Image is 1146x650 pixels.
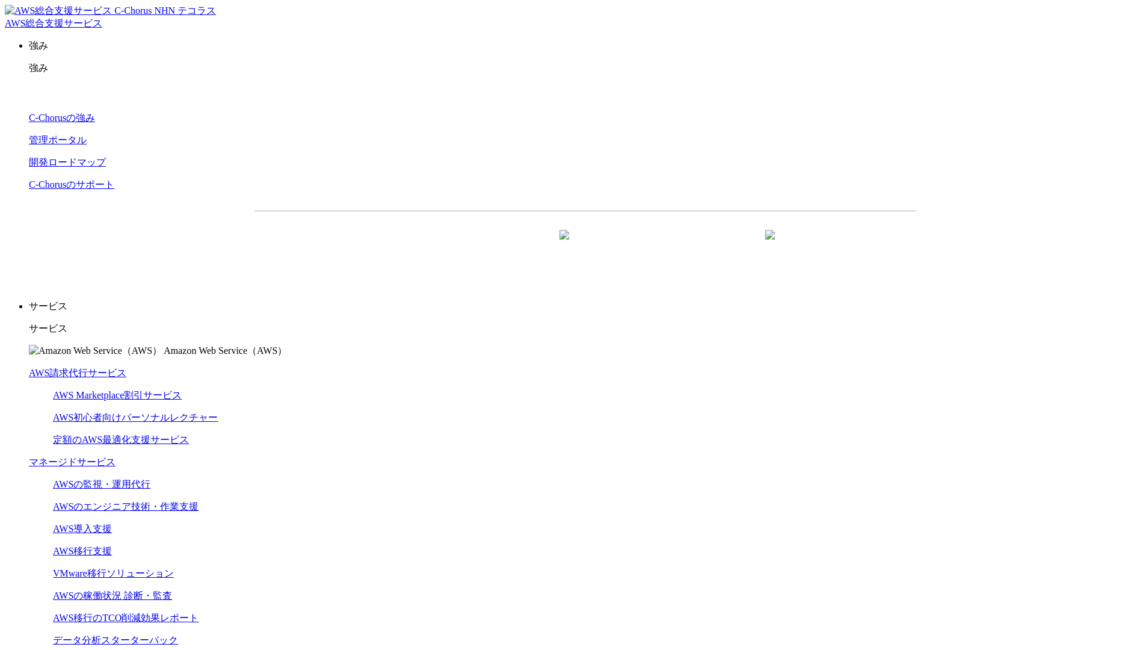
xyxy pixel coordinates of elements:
a: AWS移行支援 [53,546,112,556]
a: AWS Marketplace割引サービス [53,390,182,400]
a: C-Chorusの強み [29,113,95,123]
a: AWS移行のTCO削減効果レポート [53,613,199,623]
a: AWS導入支援 [53,524,112,534]
img: AWS総合支援サービス C-Chorus [5,5,152,17]
a: C-Chorusのサポート [29,179,114,190]
img: 矢印 [765,230,775,261]
p: サービス [29,300,1141,313]
a: 定額のAWS最適化支援サービス [53,435,189,445]
a: マネージドサービス [29,457,116,467]
a: まずは相談する [591,231,785,261]
img: 矢印 [559,230,569,261]
p: サービス [29,323,1141,335]
a: AWSの稼働状況 診断・監査 [53,590,172,601]
a: AWSのエンジニア技術・作業支援 [53,501,199,512]
a: AWSの監視・運用代行 [53,479,150,489]
a: AWS初心者向けパーソナルレクチャー [53,412,218,422]
img: Amazon Web Service（AWS） [29,345,162,357]
a: AWS請求代行サービス [29,368,126,378]
p: 強み [29,40,1141,52]
a: VMware移行ソリューション [53,568,174,578]
a: 管理ポータル [29,135,87,145]
a: AWS総合支援サービス C-Chorus NHN テコラスAWS総合支援サービス [5,5,216,28]
span: Amazon Web Service（AWS） [164,345,287,356]
p: 強み [29,62,1141,75]
a: 資料を請求する [386,231,579,261]
a: 開発ロードマップ [29,157,106,167]
a: データ分析スターターパック [53,635,178,645]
